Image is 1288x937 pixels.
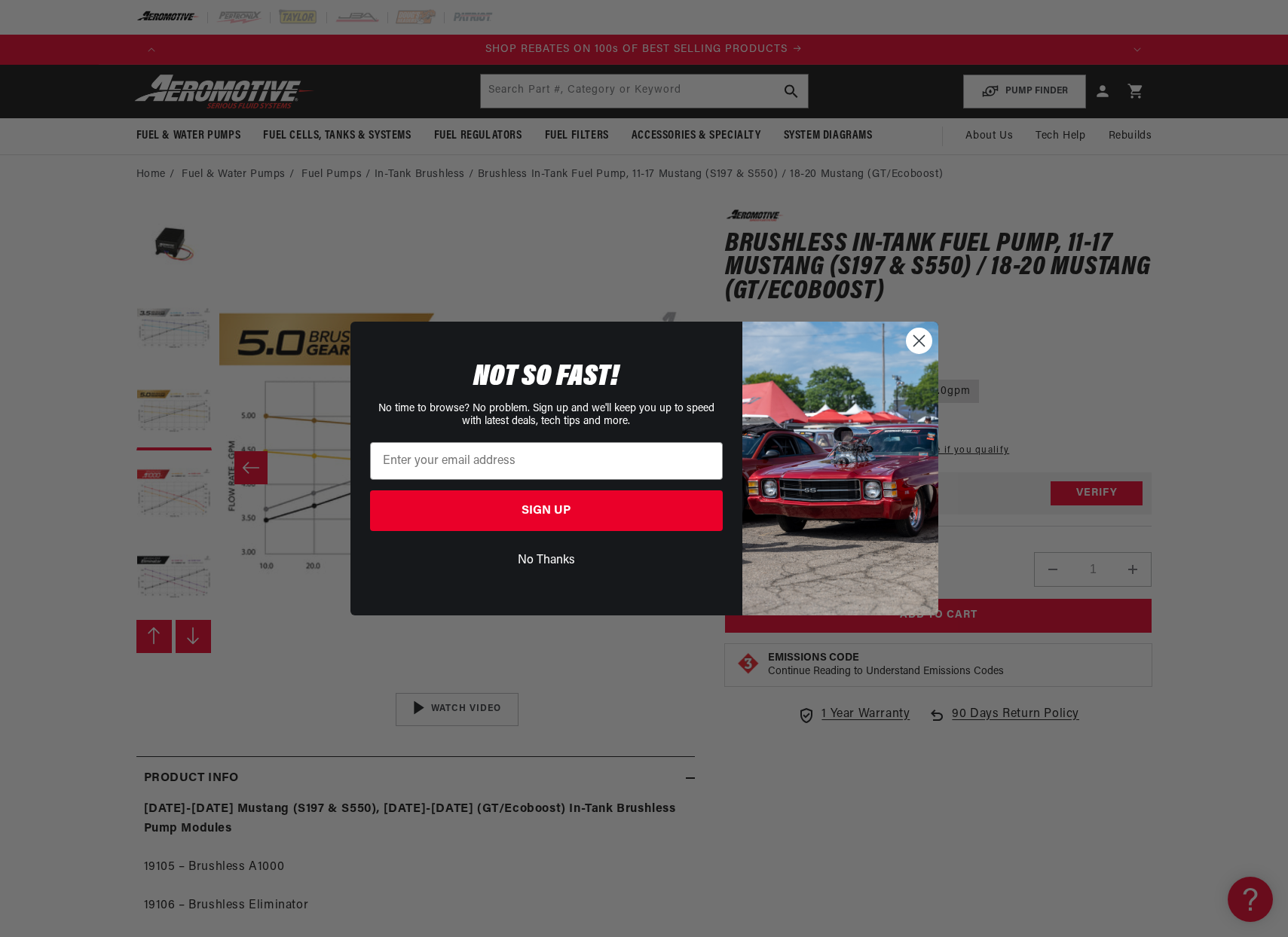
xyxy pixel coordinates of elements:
input: Enter your email address [370,442,723,480]
span: No time to browse? No problem. Sign up and we'll keep you up to speed with latest deals, tech tip... [378,403,714,427]
button: SIGN UP [370,490,723,531]
button: No Thanks [370,546,723,575]
img: 85cdd541-2605-488b-b08c-a5ee7b438a35.jpeg [742,322,938,615]
span: NOT SO FAST! [473,362,619,392]
button: Close dialog [906,328,932,354]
